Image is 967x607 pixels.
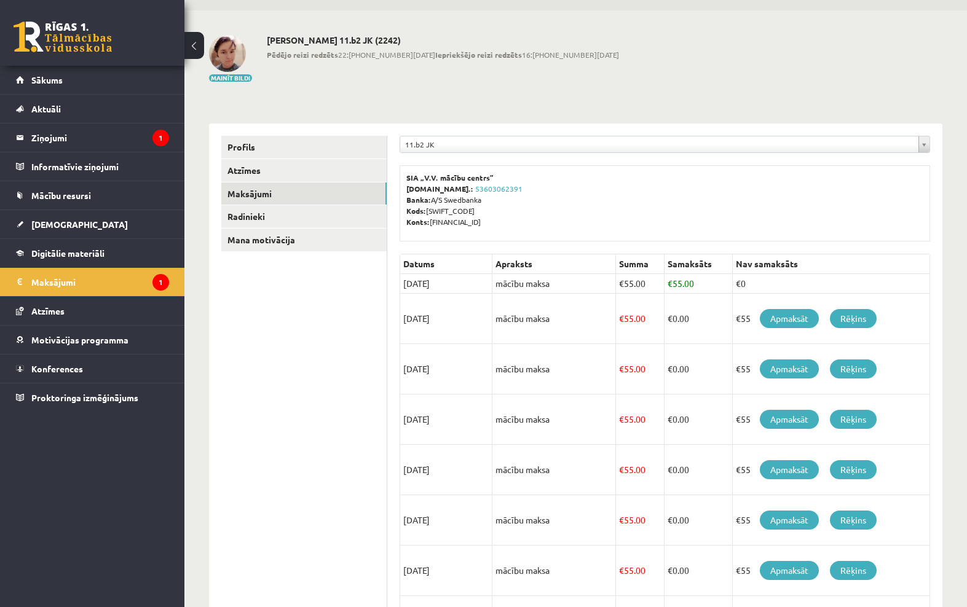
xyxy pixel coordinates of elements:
span: € [619,464,624,475]
a: Apmaksāt [760,359,819,378]
b: Iepriekšējo reizi redzēts [435,50,522,60]
span: € [668,363,673,374]
td: mācību maksa [492,495,616,546]
a: Rēķins [830,511,877,530]
h2: [PERSON_NAME] 11.b2 JK (2242) [267,35,619,45]
td: €55 [732,294,930,344]
span: € [619,363,624,374]
a: Konferences [16,354,169,383]
td: mācību maksa [492,445,616,495]
td: 55.00 [615,294,664,344]
td: 0.00 [664,344,732,394]
td: €55 [732,344,930,394]
a: Atzīmes [221,159,387,182]
td: €55 [732,445,930,495]
b: Pēdējo reizi redzēts [267,50,338,60]
td: [DATE] [400,344,492,394]
span: 11.b2 JK [405,136,914,152]
td: [DATE] [400,445,492,495]
span: Konferences [31,363,83,374]
th: Datums [400,254,492,274]
span: € [668,514,673,525]
a: Rēķins [830,561,877,580]
b: Kods: [406,206,426,216]
a: Maksājumi [221,182,387,205]
span: Proktoringa izmēģinājums [31,392,138,403]
span: € [668,565,673,576]
a: Apmaksāt [760,511,819,530]
td: 55.00 [615,445,664,495]
a: Apmaksāt [760,561,819,580]
span: Atzīmes [31,305,65,316]
a: Radinieki [221,205,387,228]
td: [DATE] [400,394,492,445]
span: € [619,565,624,576]
span: Mācību resursi [31,190,91,201]
a: Ziņojumi1 [16,123,169,152]
b: Konts: [406,217,430,227]
span: Motivācijas programma [31,334,128,345]
span: Sākums [31,74,63,85]
td: [DATE] [400,294,492,344]
span: € [668,413,673,425]
td: 0.00 [664,495,732,546]
td: 55.00 [615,274,664,294]
td: €55 [732,394,930,445]
a: Sākums [16,66,169,94]
i: 1 [152,274,169,291]
a: Motivācijas programma [16,326,169,354]
button: Mainīt bildi [209,74,252,82]
td: [DATE] [400,495,492,546]
span: € [619,313,624,324]
td: 0.00 [664,546,732,596]
td: 0.00 [664,445,732,495]
a: Apmaksāt [760,309,819,328]
td: mācību maksa [492,546,616,596]
td: mācību maksa [492,344,616,394]
th: Summa [615,254,664,274]
i: 1 [152,130,169,146]
a: Rēķins [830,309,877,328]
td: 55.00 [664,274,732,294]
a: Rēķins [830,359,877,378]
span: [DEMOGRAPHIC_DATA] [31,219,128,230]
p: A/S Swedbanka [SWIFT_CODE] [FINANCIAL_ID] [406,172,923,227]
td: 55.00 [615,344,664,394]
span: 22:[PHONE_NUMBER][DATE] 16:[PHONE_NUMBER][DATE] [267,49,619,60]
a: Rīgas 1. Tālmācības vidusskola [14,22,112,52]
b: Banka: [406,195,431,205]
span: € [619,413,624,425]
span: € [619,514,624,525]
a: 53603062391 [475,184,523,194]
b: SIA „V.V. mācību centrs” [406,173,494,182]
td: mācību maksa [492,394,616,445]
b: [DOMAIN_NAME].: [406,184,473,194]
a: Profils [221,136,387,159]
td: 0.00 [664,294,732,344]
legend: Maksājumi [31,268,169,296]
a: Mācību resursi [16,181,169,210]
span: Digitālie materiāli [31,248,105,259]
legend: Ziņojumi [31,123,169,152]
a: Proktoringa izmēģinājums [16,383,169,412]
a: Apmaksāt [760,410,819,429]
th: Nav samaksāts [732,254,930,274]
span: € [619,278,624,289]
span: Aktuāli [31,103,61,114]
td: mācību maksa [492,294,616,344]
a: Atzīmes [16,297,169,325]
a: Maksājumi1 [16,268,169,296]
a: [DEMOGRAPHIC_DATA] [16,210,169,238]
td: 55.00 [615,546,664,596]
th: Apraksts [492,254,616,274]
span: € [668,313,673,324]
img: Darja Matvijenko [209,35,246,72]
td: €55 [732,495,930,546]
td: €55 [732,546,930,596]
span: € [668,464,673,475]
a: Rēķins [830,460,877,479]
a: Apmaksāt [760,460,819,479]
a: Digitālie materiāli [16,239,169,267]
td: 55.00 [615,394,664,445]
a: Aktuāli [16,95,169,123]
